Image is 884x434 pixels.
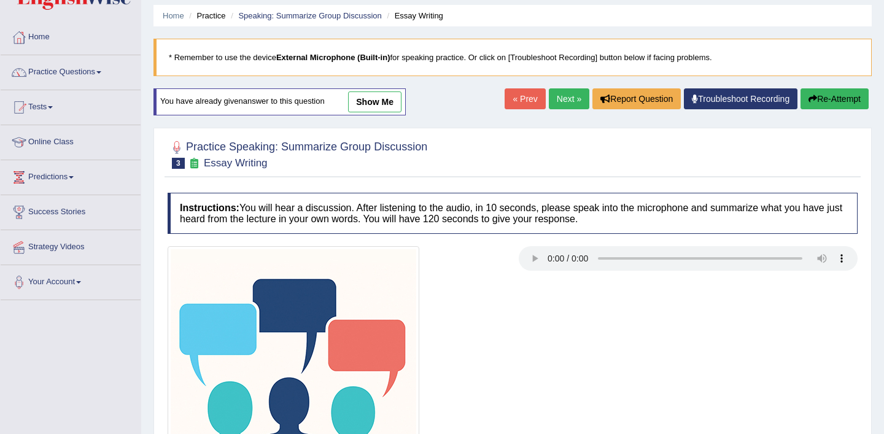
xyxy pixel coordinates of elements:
li: Essay Writing [384,10,443,21]
a: Next » [549,88,589,109]
a: Home [163,11,184,20]
a: Troubleshoot Recording [684,88,797,109]
a: Practice Questions [1,55,141,86]
b: Instructions: [180,203,239,213]
a: « Prev [505,88,545,109]
a: Speaking: Summarize Group Discussion [238,11,381,20]
h2: Practice Speaking: Summarize Group Discussion [168,138,427,169]
blockquote: * Remember to use the device for speaking practice. Or click on [Troubleshoot Recording] button b... [153,39,872,76]
a: Your Account [1,265,141,296]
h4: You will hear a discussion. After listening to the audio, in 10 seconds, please speak into the mi... [168,193,858,234]
a: Online Class [1,125,141,156]
div: You have already given answer to this question [153,88,406,115]
a: Success Stories [1,195,141,226]
li: Practice [186,10,225,21]
small: Essay Writing [204,157,268,169]
small: Exam occurring question [188,158,201,169]
span: 3 [172,158,185,169]
b: External Microphone (Built-in) [276,53,390,62]
a: show me [348,91,401,112]
button: Re-Attempt [801,88,869,109]
button: Report Question [592,88,681,109]
a: Tests [1,90,141,121]
a: Strategy Videos [1,230,141,261]
a: Home [1,20,141,51]
a: Predictions [1,160,141,191]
